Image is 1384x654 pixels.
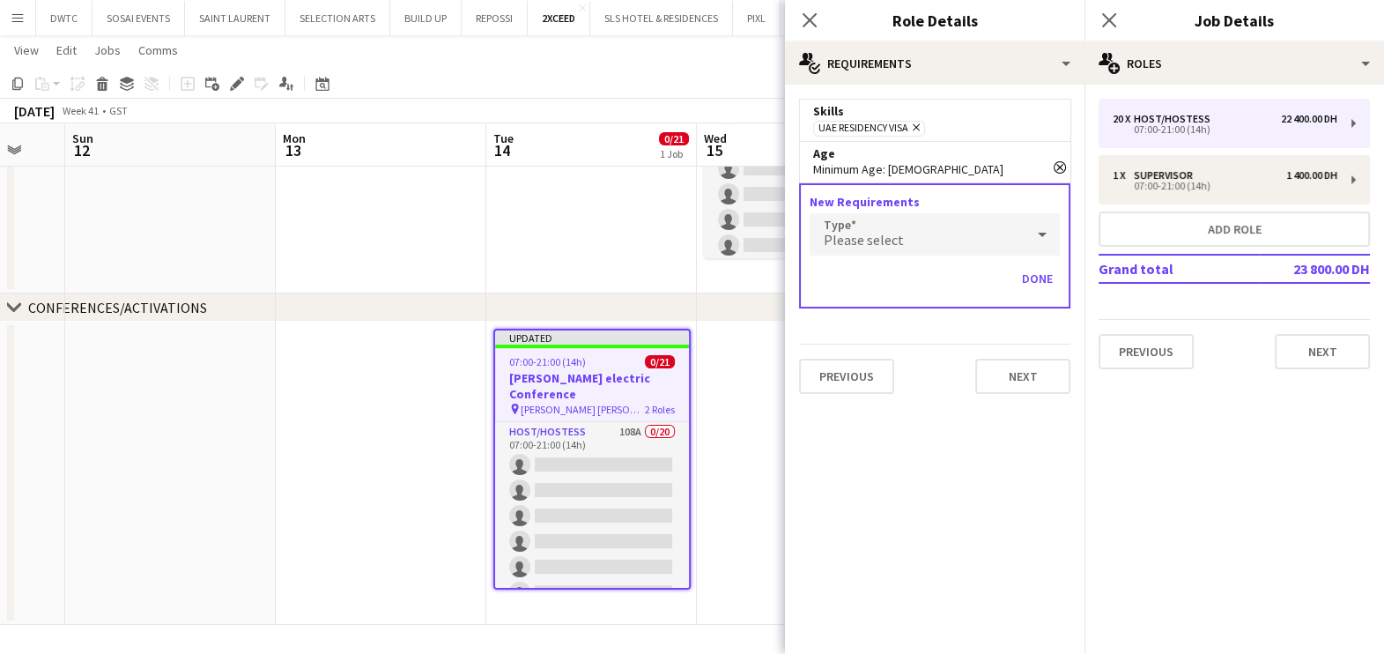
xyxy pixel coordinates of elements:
span: 0/21 [659,132,689,145]
div: 07:00-21:00 (14h) [1113,125,1337,134]
button: REPOSSI [462,1,528,35]
div: Age [813,145,1056,161]
span: Week 41 [58,104,102,117]
span: Tue [493,130,514,146]
app-job-card: Updated07:00-21:00 (14h)0/21[PERSON_NAME] electric Conference [PERSON_NAME] [PERSON_NAME]2 RolesH... [493,329,691,590]
span: 14 [491,140,514,160]
button: SOSAI EVENTS [93,1,185,35]
span: 0/21 [645,355,675,368]
span: 15 [701,140,727,160]
h3: Role Details [785,9,1084,32]
div: Requirements [785,42,1084,85]
div: 1 x [1113,169,1134,182]
button: 2XCEED [528,1,590,35]
div: GST [109,104,128,117]
span: Comms [138,42,178,58]
span: Mon [283,130,306,146]
div: 20 x [1113,113,1134,125]
button: Next [1275,334,1370,369]
span: Sun [72,130,93,146]
div: Supervisor [1134,169,1200,182]
a: Comms [131,39,185,62]
app-card-role: Host/Hostess51A0/1017:00-22:00 (5h) [704,75,901,365]
div: 1 Job [660,147,688,160]
button: DWTC [36,1,93,35]
button: SAINT LAURENT [185,1,285,35]
button: SLS HOTEL & RESIDENCES [590,1,733,35]
div: [DATE] [14,102,55,120]
span: Please select [824,231,904,249]
div: Roles [1084,42,1384,85]
button: Done [1015,264,1060,293]
span: 12 [70,140,93,160]
span: [PERSON_NAME] [PERSON_NAME] [521,403,645,416]
h3: [PERSON_NAME] electric Conference [495,370,689,402]
button: GOOD TRIP EVENTS ORGANIZING & MANAGEMENT [781,1,1033,35]
button: Previous [799,359,894,394]
div: Minimum Age: [DEMOGRAPHIC_DATA] [813,161,1056,177]
a: Jobs [87,39,128,62]
span: Wed [704,130,727,146]
div: Updated [495,331,689,345]
button: SELECTION ARTS [285,1,390,35]
span: 2 Roles [645,403,675,416]
td: 23 800.00 DH [1259,255,1370,283]
button: Previous [1099,334,1194,369]
span: Edit [56,42,77,58]
a: Edit [49,39,84,62]
button: PIXL [733,1,781,35]
span: View [14,42,39,58]
button: BUILD UP [390,1,462,35]
div: CONFERENCES/ACTIVATIONS [28,299,207,316]
button: Add role [1099,212,1370,247]
span: 07:00-21:00 (14h) [509,355,586,368]
span: Jobs [94,42,121,58]
span: 13 [280,140,306,160]
div: 1 400.00 DH [1286,169,1337,182]
div: 22 400.00 DH [1281,113,1337,125]
td: Grand total [1099,255,1259,283]
h3: New Requirements [810,194,1060,210]
button: Next [975,359,1070,394]
a: View [7,39,46,62]
span: UAE Residency Visa [818,122,908,136]
div: Host/Hostess [1134,113,1217,125]
div: Skills [813,103,1056,119]
h3: Job Details [1084,9,1384,32]
div: 07:00-21:00 (14h) [1113,182,1337,190]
